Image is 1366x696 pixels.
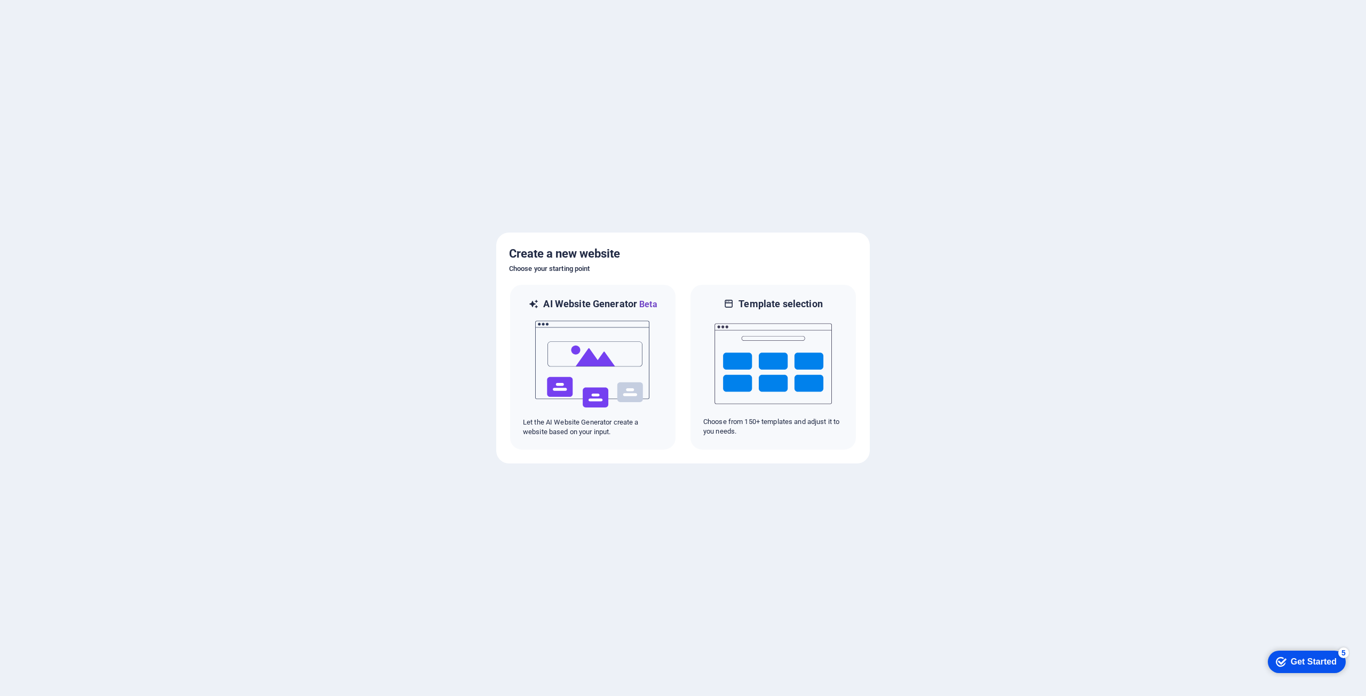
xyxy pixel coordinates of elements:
div: Get Started 5 items remaining, 0% complete [6,5,84,28]
p: Choose from 150+ templates and adjust it to you needs. [703,417,843,436]
img: ai [534,311,652,418]
h6: Template selection [738,298,822,310]
div: Get Started [29,12,75,21]
h6: AI Website Generator [543,298,657,311]
h6: Choose your starting point [509,262,857,275]
span: Beta [637,299,657,309]
div: 5 [76,2,87,13]
div: Template selectionChoose from 150+ templates and adjust it to you needs. [689,284,857,451]
h5: Create a new website [509,245,857,262]
p: Let the AI Website Generator create a website based on your input. [523,418,663,437]
div: AI Website GeneratorBetaaiLet the AI Website Generator create a website based on your input. [509,284,677,451]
